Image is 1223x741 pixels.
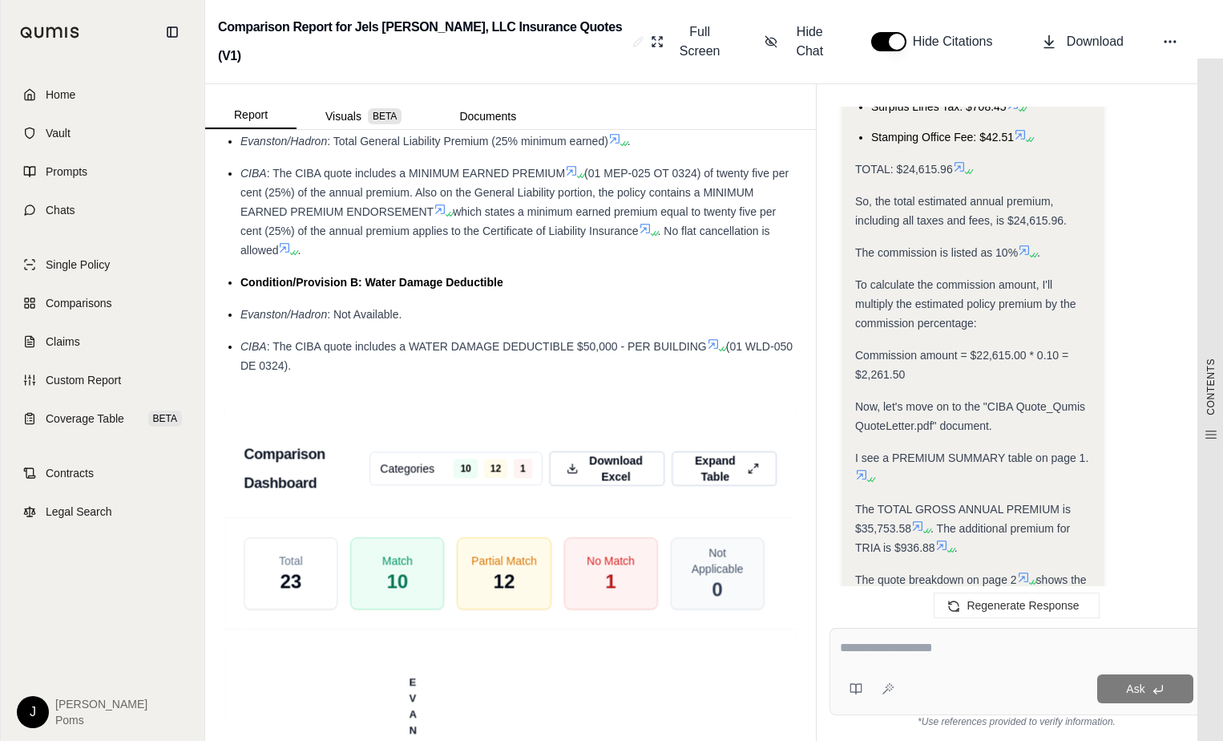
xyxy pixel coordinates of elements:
[240,167,789,218] span: (01 MEP-025 OT 0324) of twenty five per cent (25%) of the annual premium. Also on the General Lia...
[20,26,80,38] img: Qumis Logo
[855,522,1070,554] span: . The additional premium for TRIA is $936.88
[369,452,542,486] button: Categories10121
[10,285,195,321] a: Comparisons
[934,593,1099,618] button: Regenerate Response
[871,131,1014,144] span: Stamping Office Fee: $42.51
[587,553,635,569] span: No Match
[855,195,1067,227] span: So, the total estimated annual premium, including all taxes and fees, is $24,615.96.
[471,553,537,569] span: Partial Match
[46,87,75,103] span: Home
[454,460,478,479] span: 10
[46,372,121,388] span: Custom Report
[205,102,297,129] button: Report
[10,115,195,151] a: Vault
[10,77,195,112] a: Home
[46,295,111,311] span: Comparisons
[628,135,631,148] span: .
[10,362,195,398] a: Custom Report
[267,340,707,353] span: : The CIBA quote includes a WATER DAMAGE DEDUCTIBLE $50,000 - PER BUILDING
[855,503,1071,535] span: The TOTAL GROSS ANNUAL PREMIUM is $35,753.58
[240,167,267,180] span: CIBA
[1126,682,1144,695] span: Ask
[240,225,770,257] span: . No flat cancellation is allowed
[240,308,327,321] span: Evanston/Hadron
[1067,32,1124,51] span: Download
[46,257,110,273] span: Single Policy
[148,411,182,427] span: BETA
[46,202,75,218] span: Chats
[240,276,503,289] span: Condition/Provision B: Water Damage Deductible
[855,246,1018,259] span: The commission is listed as 10%
[684,545,751,577] span: Not Applicable
[297,244,301,257] span: .
[689,453,741,485] span: Expand Table
[46,334,80,350] span: Claims
[17,696,49,728] div: J
[368,108,402,124] span: BETA
[10,247,195,282] a: Single Policy
[855,278,1076,330] span: To calculate the commission amount, I'll multiply the estimated policy premium by the commission ...
[55,696,147,712] span: [PERSON_NAME]
[430,103,545,129] button: Documents
[674,22,726,61] span: Full Screen
[159,19,185,45] button: Collapse sidebar
[787,22,833,61] span: Hide Chat
[855,451,1088,464] span: I see a PREMIUM SUMMARY table on page 1.
[10,154,195,189] a: Prompts
[55,712,147,728] span: Poms
[281,569,302,594] span: 23
[584,453,647,485] span: Download Excel
[240,135,327,148] span: Evanston/Hadron
[855,349,1068,381] span: Commission amount = $22,615.00 * 0.10 = $2,261.50
[605,569,616,594] span: 1
[1037,246,1040,259] span: .
[240,340,793,372] span: (01 WLD-050 DE 0324).
[387,569,409,594] span: 10
[46,164,87,180] span: Prompts
[382,553,413,569] span: Match
[240,340,267,353] span: CIBA
[46,411,124,427] span: Coverage Table
[855,163,953,176] span: TOTAL: $24,615.96
[855,400,1085,432] span: Now, let's move on to the "CIBA Quote_Qumis QuoteLetter.pdf" document.
[484,460,507,479] span: 12
[672,451,777,487] button: Expand Table
[10,494,195,529] a: Legal Search
[829,715,1204,728] div: *Use references provided to verify information.
[46,465,94,481] span: Contracts
[712,577,722,602] span: 0
[327,308,402,321] span: : Not Available.
[244,439,369,498] h3: Comparison Dashboard
[279,553,303,569] span: Total
[494,569,515,594] span: 12
[855,573,1087,605] span: shows the policy fee included in the gross premium.
[967,599,1079,612] span: Regenerate Response
[758,16,839,67] button: Hide Chat
[644,16,732,67] button: Full Screen
[1205,358,1217,415] span: CONTENTS
[267,167,565,180] span: : The CIBA quote includes a MINIMUM EARNED PREMIUM
[327,135,608,148] span: : Total General Liability Premium (25% minimum earned)
[10,192,195,228] a: Chats
[10,401,195,436] a: Coverage TableBETA
[10,456,195,491] a: Contracts
[218,13,626,71] h2: Comparison Report for Jels [PERSON_NAME], LLC Insurance Quotes (V1)
[46,504,112,520] span: Legal Search
[297,103,430,129] button: Visuals
[380,461,434,477] span: Categories
[10,324,195,359] a: Claims
[1035,26,1130,58] button: Download
[913,32,1003,51] span: Hide Citations
[514,460,532,479] span: 1
[955,541,958,554] span: .
[1097,674,1193,703] button: Ask
[46,125,71,141] span: Vault
[549,451,665,487] button: Download Excel
[871,100,1007,113] span: Surplus Lines Tax: $708.45
[240,205,776,237] span: which states a minimum earned premium equal to twenty five per cent (25%) of the annual premium a...
[855,573,1017,586] span: The quote breakdown on page 2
